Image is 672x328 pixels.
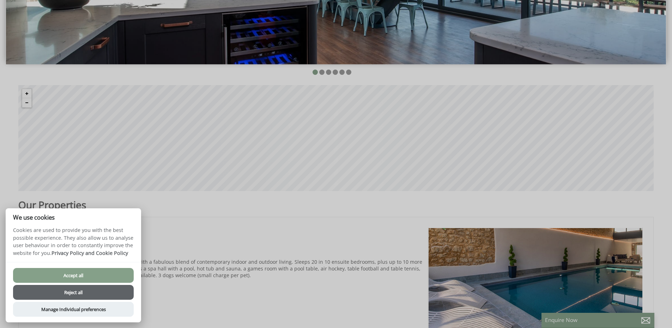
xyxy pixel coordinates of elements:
h2: We use cookies [6,214,141,221]
li: Spa Hall with pool, hot tub and sauna [41,297,422,304]
li: 10 ensuite bedrooms [41,290,422,297]
a: Privacy Policy and Cookie Policy [52,250,128,256]
button: Manage Individual preferences [13,302,134,317]
button: Reject all [13,285,134,300]
p: Cookies are used to provide you with the best possible experience. They also allow us to analyse ... [6,226,141,262]
p: Enquire Now [545,316,651,324]
h3: Prices from £3,850.00 [35,250,422,258]
button: Zoom in [22,89,31,98]
li: Games Room [41,304,422,310]
h1: Our Properties [18,198,431,211]
li: Sleeps 20 + 10 [41,284,422,290]
button: Accept all [13,268,134,283]
p: A stunning holiday house for large groups, with a fabulous blend of contemporary indoor and outdo... [35,258,422,279]
canvas: Map [18,85,654,191]
li: Movie Room [41,310,422,317]
button: Zoom out [22,98,31,107]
